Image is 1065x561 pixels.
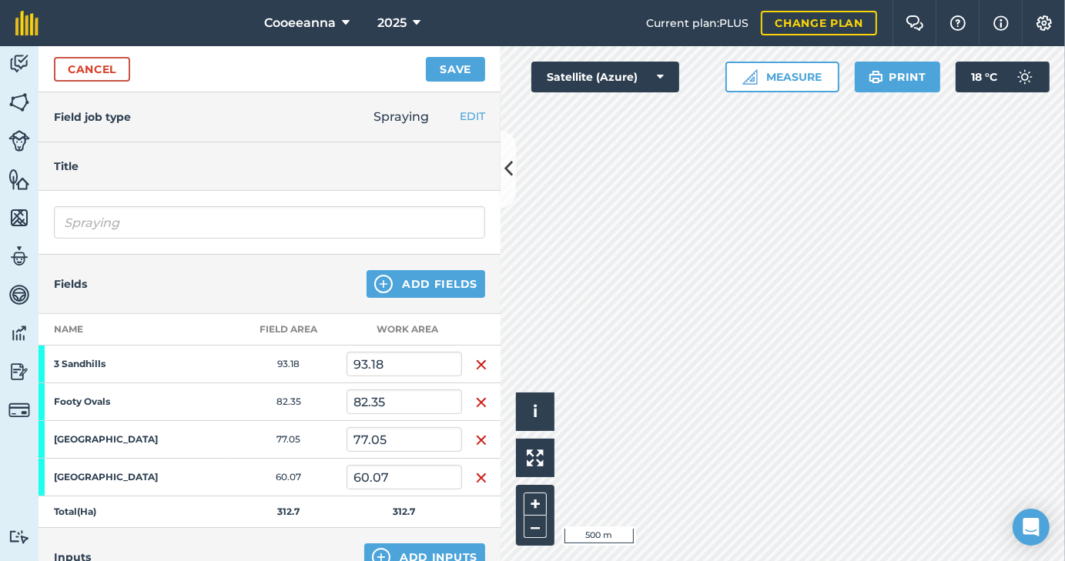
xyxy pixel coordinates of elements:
[761,11,877,35] a: Change plan
[8,168,30,191] img: svg+xml;base64,PHN2ZyB4bWxucz0iaHR0cDovL3d3dy53My5vcmcvMjAwMC9zdmciIHdpZHRoPSI1NiIgaGVpZ2h0PSI2MC...
[231,459,347,496] td: 60.07
[533,402,538,421] span: i
[231,346,347,383] td: 93.18
[54,57,130,82] a: Cancel
[516,392,554,431] button: i
[231,314,347,346] th: Field Area
[475,431,487,449] img: svg+xml;base64,PHN2ZyB4bWxucz0iaHR0cDovL3d3dy53My5vcmcvMjAwMC9zdmciIHdpZHRoPSIxNiIgaGVpZ2h0PSIyNC...
[367,270,485,298] button: Add Fields
[8,130,30,152] img: svg+xml;base64,PD94bWwgdmVyc2lvbj0iMS4wIiBlbmNvZGluZz0idXRmLTgiPz4KPCEtLSBHZW5lcmF0b3I6IEFkb2JlIE...
[971,62,997,92] span: 18 ° C
[949,15,967,31] img: A question mark icon
[8,529,30,544] img: svg+xml;base64,PD94bWwgdmVyc2lvbj0iMS4wIiBlbmNvZGluZz0idXRmLTgiPz4KPCEtLSBHZW5lcmF0b3I6IEFkb2JlIE...
[475,356,487,374] img: svg+xml;base64,PHN2ZyB4bWxucz0iaHR0cDovL3d3dy53My5vcmcvMjAwMC9zdmciIHdpZHRoPSIxNiIgaGVpZ2h0PSIyNC...
[869,68,883,86] img: svg+xml;base64,PHN2ZyB4bWxucz0iaHR0cDovL3d3dy53My5vcmcvMjAwMC9zdmciIHdpZHRoPSIxOSIgaGVpZ2h0PSIyNC...
[54,471,174,483] strong: [GEOGRAPHIC_DATA]
[54,109,131,125] h4: Field job type
[1010,62,1040,92] img: svg+xml;base64,PD94bWwgdmVyc2lvbj0iMS4wIiBlbmNvZGluZz0idXRmLTgiPz4KPCEtLSBHZW5lcmF0b3I6IEFkb2JlIE...
[426,57,485,82] button: Save
[475,393,487,412] img: svg+xml;base64,PHN2ZyB4bWxucz0iaHR0cDovL3d3dy53My5vcmcvMjAwMC9zdmciIHdpZHRoPSIxNiIgaGVpZ2h0PSIyNC...
[231,383,347,421] td: 82.35
[54,433,174,446] strong: [GEOGRAPHIC_DATA]
[8,399,30,421] img: svg+xml;base64,PD94bWwgdmVyc2lvbj0iMS4wIiBlbmNvZGluZz0idXRmLTgiPz4KPCEtLSBHZW5lcmF0b3I6IEFkb2JlIE...
[231,421,347,459] td: 77.05
[8,206,30,229] img: svg+xml;base64,PHN2ZyB4bWxucz0iaHR0cDovL3d3dy53My5vcmcvMjAwMC9zdmciIHdpZHRoPSI1NiIgaGVpZ2h0PSI2MC...
[54,275,87,292] h4: Fields
[54,206,485,239] input: What needs doing?
[8,322,30,345] img: svg+xml;base64,PD94bWwgdmVyc2lvbj0iMS4wIiBlbmNvZGluZz0idXRmLTgiPz4KPCEtLSBHZW5lcmF0b3I6IEFkb2JlIE...
[54,358,174,370] strong: 3 Sandhills
[278,506,300,517] strong: 312.7
[906,15,924,31] img: Two speech bubbles overlapping with the left bubble in the forefront
[460,108,485,125] button: EDIT
[8,245,30,268] img: svg+xml;base64,PD94bWwgdmVyc2lvbj0iMS4wIiBlbmNvZGluZz0idXRmLTgiPz4KPCEtLSBHZW5lcmF0b3I6IEFkb2JlIE...
[39,314,231,346] th: Name
[1013,509,1050,546] div: Open Intercom Messenger
[531,62,679,92] button: Satellite (Azure)
[475,469,487,487] img: svg+xml;base64,PHN2ZyB4bWxucz0iaHR0cDovL3d3dy53My5vcmcvMjAwMC9zdmciIHdpZHRoPSIxNiIgaGVpZ2h0PSIyNC...
[8,91,30,114] img: svg+xml;base64,PHN2ZyB4bWxucz0iaHR0cDovL3d3dy53My5vcmcvMjAwMC9zdmciIHdpZHRoPSI1NiIgaGVpZ2h0PSI2MC...
[725,62,839,92] button: Measure
[54,396,174,408] strong: Footy Ovals
[8,283,30,306] img: svg+xml;base64,PD94bWwgdmVyc2lvbj0iMS4wIiBlbmNvZGluZz0idXRmLTgiPz4KPCEtLSBHZW5lcmF0b3I6IEFkb2JlIE...
[54,506,96,517] strong: Total ( Ha )
[373,109,429,124] span: Spraying
[742,69,758,85] img: Ruler icon
[527,449,544,466] img: Four arrows, one pointing top left, one top right, one bottom right and the last bottom left
[374,275,393,293] img: svg+xml;base64,PHN2ZyB4bWxucz0iaHR0cDovL3d3dy53My5vcmcvMjAwMC9zdmciIHdpZHRoPSIxNCIgaGVpZ2h0PSIyNC...
[394,506,416,517] strong: 312.7
[54,158,485,175] h4: Title
[993,14,1009,32] img: svg+xml;base64,PHN2ZyB4bWxucz0iaHR0cDovL3d3dy53My5vcmcvMjAwMC9zdmciIHdpZHRoPSIxNyIgaGVpZ2h0PSIxNy...
[524,493,547,516] button: +
[8,52,30,75] img: svg+xml;base64,PD94bWwgdmVyc2lvbj0iMS4wIiBlbmNvZGluZz0idXRmLTgiPz4KPCEtLSBHZW5lcmF0b3I6IEFkb2JlIE...
[1035,15,1053,31] img: A cog icon
[956,62,1050,92] button: 18 °C
[377,14,407,32] span: 2025
[524,516,547,538] button: –
[855,62,941,92] button: Print
[15,11,39,35] img: fieldmargin Logo
[8,360,30,383] img: svg+xml;base64,PD94bWwgdmVyc2lvbj0iMS4wIiBlbmNvZGluZz0idXRmLTgiPz4KPCEtLSBHZW5lcmF0b3I6IEFkb2JlIE...
[264,14,336,32] span: Cooeeanna
[347,314,462,346] th: Work area
[646,15,749,32] span: Current plan : PLUS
